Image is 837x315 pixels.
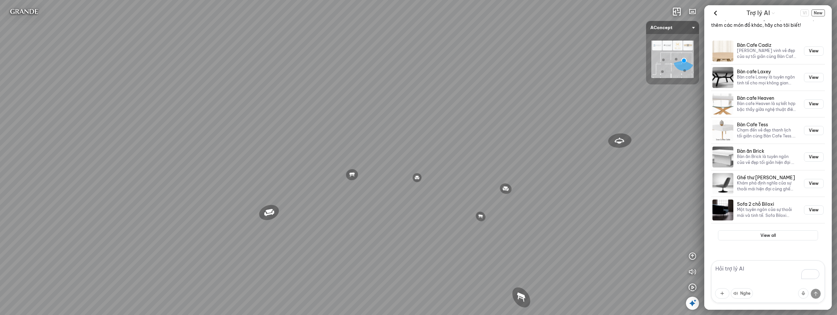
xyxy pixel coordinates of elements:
[712,67,733,88] img: Bàn cafe Laxey
[711,260,825,303] textarea: To enrich screen reader interactions, please activate Accessibility in Grammarly extension settings
[718,230,818,241] button: View all
[800,9,809,16] span: VI
[746,8,775,18] div: AI Guide options
[800,9,809,16] button: Change language
[712,173,733,194] img: Ghế thư giãn Nanna
[804,205,824,215] button: View
[804,126,824,135] button: View
[712,94,733,114] img: Bàn cafe Heaven
[737,127,796,139] p: Chạm đến vẻ đẹp thanh lịch tối giản cùng Bàn Cafe Tess. Với những đường nét gọn gàng, bề mặt trắn...
[804,99,824,109] button: View
[650,21,695,34] span: AConcept
[712,41,733,61] img: Bàn Cafe Cadiz
[811,9,825,16] button: New Chat
[712,200,733,220] img: Sofa 2 chỗ Biloxi
[737,180,796,192] p: Khám phá định nghĩa của sự thoải mái hiện đại cùng ghế thư [PERSON_NAME]. Với thiết kế không tay ...
[5,5,43,18] img: logo
[731,288,753,299] button: Nghe
[737,74,796,86] p: Bàn cafe Laxey là tuyên ngôn tinh tế cho mọi không gian sống hiện đại. Mặt bàn bằng sứ cao cấp, c...
[737,201,796,207] h3: Sofa 2 chỗ Biloxi
[737,207,796,218] p: Một tuyên ngôn của sự thoải mái và tinh tế. Sofa Biloxi chinh phục mọi ánh nhìn bằng những đường ...
[737,175,796,181] h3: Ghế thư [PERSON_NAME]
[651,41,694,78] img: AConcept_CTMHTJT2R6E4.png
[804,152,824,162] button: View
[737,101,796,112] p: Bàn cafe Heaven là sự kết hợp bậc thầy giữa nghệ thuật điêu khắc và thiết kế công năng. Mặt bàn b...
[711,15,825,29] p: Nếu bạn cần thêm thông tin hoặc muốn khám phá thêm các món đồ khác, hãy cho tôi biết!
[804,73,824,82] button: View
[737,149,796,154] h3: Bàn ăn Brick
[737,48,796,59] p: [PERSON_NAME] vinh vẻ đẹp của sự tối giản cùng Bàn Cafe Cadiz. Với mặt bàn tròn cổ điển và kết cấ...
[804,46,824,56] button: View
[737,122,796,128] h3: Bàn Cafe Tess
[712,120,733,141] img: Bàn Cafe Tess
[737,43,796,48] h3: Bàn Cafe Cadiz
[746,9,770,18] span: Trợ lý AI
[737,154,796,165] p: Bàn ăn Brick là tuyên ngôn của vẻ đẹp tối giản hiện đại và công năng vượt trội. Bề mặt gỗ trắng b...
[804,179,824,188] button: View
[737,69,796,75] h3: Bàn cafe Laxey
[737,96,796,101] h3: Bàn cafe Heaven
[712,147,733,167] img: Bàn ăn Brick
[811,9,825,16] span: New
